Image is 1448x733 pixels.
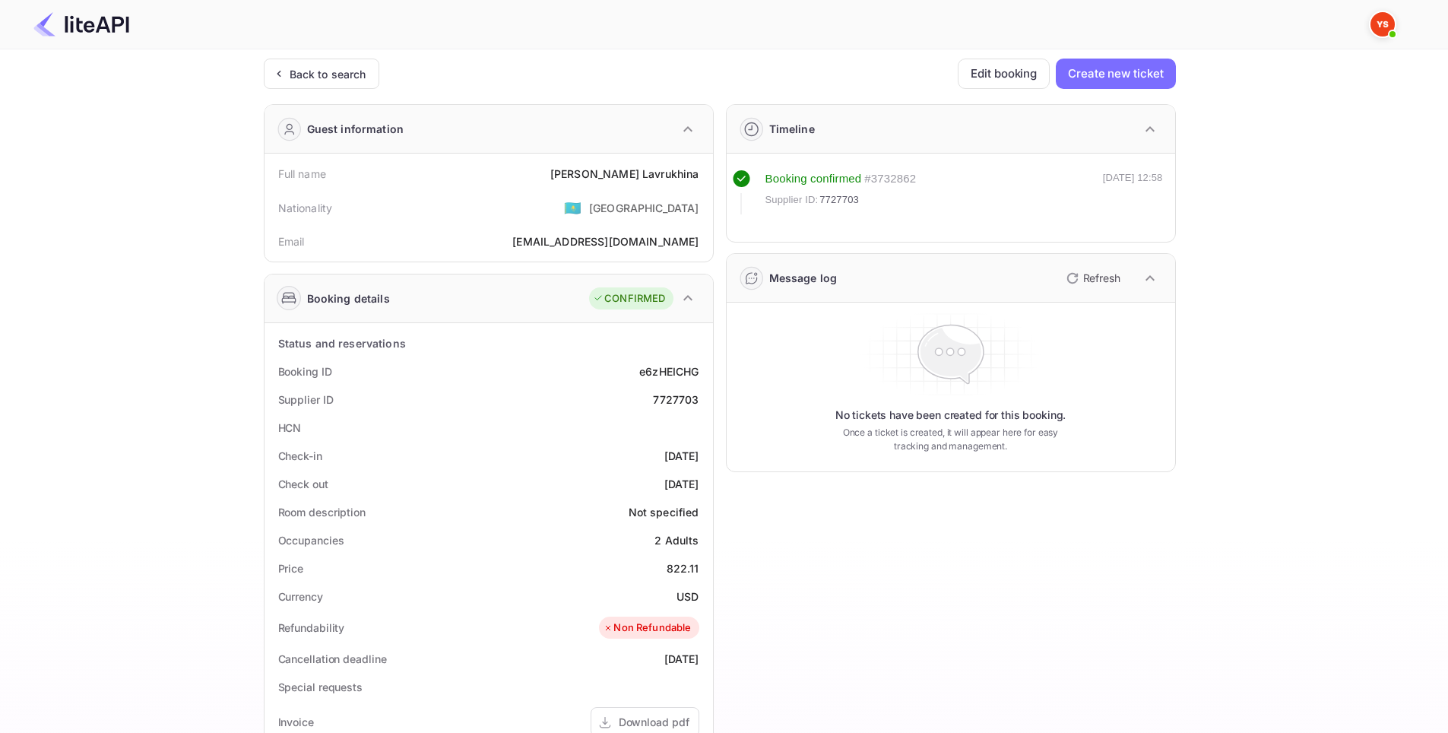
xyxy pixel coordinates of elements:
div: Booking details [307,290,390,306]
div: Room description [278,504,366,520]
div: Message log [769,270,838,286]
div: Non Refundable [603,620,691,636]
button: Edit booking [958,59,1050,89]
div: Refundability [278,620,345,636]
div: Cancellation deadline [278,651,387,667]
div: Download pdf [619,714,689,730]
div: Timeline [769,121,815,137]
div: Email [278,233,305,249]
span: Supplier ID: [765,192,819,208]
div: Supplier ID [278,392,334,408]
div: 822.11 [667,560,699,576]
div: CONFIRMED [593,291,665,306]
p: Once a ticket is created, it will appear here for easy tracking and management. [831,426,1071,453]
div: Currency [278,589,323,604]
div: Full name [278,166,326,182]
div: 7727703 [653,392,699,408]
span: 7727703 [819,192,859,208]
button: Refresh [1057,266,1126,290]
button: Create new ticket [1056,59,1175,89]
div: [DATE] [664,448,699,464]
img: LiteAPI Logo [33,12,129,36]
img: Yandex Support [1370,12,1395,36]
span: United States [564,194,581,221]
div: Booking confirmed [765,170,862,188]
div: [DATE] [664,476,699,492]
div: # 3732862 [864,170,916,188]
div: e6zHEICHG [639,363,699,379]
div: 2 Adults [654,532,699,548]
div: Back to search [290,66,366,82]
div: Invoice [278,714,314,730]
div: [GEOGRAPHIC_DATA] [589,200,699,216]
div: Not specified [629,504,699,520]
div: Check-in [278,448,322,464]
p: Refresh [1083,270,1120,286]
div: Guest information [307,121,404,137]
div: Occupancies [278,532,344,548]
div: Check out [278,476,328,492]
p: No tickets have been created for this booking. [835,408,1066,423]
div: Special requests [278,679,363,695]
div: [DATE] 12:58 [1103,170,1163,214]
div: [PERSON_NAME] Lavrukhina [550,166,699,182]
div: USD [676,589,699,604]
div: Nationality [278,200,333,216]
div: [EMAIL_ADDRESS][DOMAIN_NAME] [512,233,699,249]
div: [DATE] [664,651,699,667]
div: Price [278,560,304,576]
div: Status and reservations [278,335,406,351]
div: HCN [278,420,302,436]
div: Booking ID [278,363,332,379]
